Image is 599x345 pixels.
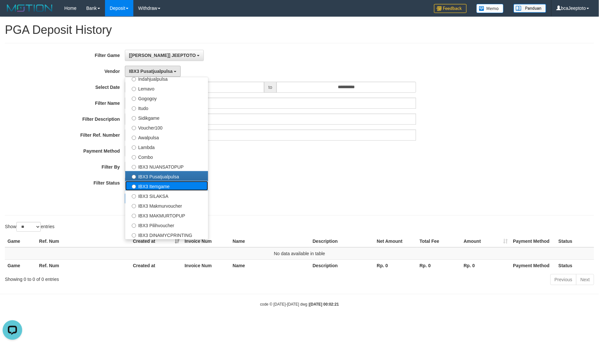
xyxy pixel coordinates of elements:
[374,259,417,271] th: Rp. 0
[132,97,136,101] input: Gogogoy
[125,220,208,230] label: IBX3 Pilihvoucher
[3,3,22,22] button: Open LiveChat chat widget
[16,222,41,232] select: Showentries
[132,175,136,179] input: IBX3 Pusatjualpulsa
[476,4,504,13] img: Button%20Memo.svg
[129,69,173,74] span: IBX3 Pusatjualpulsa
[417,235,461,247] th: Total Fee
[132,214,136,218] input: IBX3 MAKMURTOPUP
[132,145,136,150] input: Lambda
[511,235,556,247] th: Payment Method
[125,161,208,171] label: IBX3 NUANSATOPUP
[125,152,208,161] label: Combo
[132,136,136,140] input: Awalpulsa
[5,3,54,13] img: MOTION_logo.png
[125,142,208,152] label: Lambda
[132,87,136,91] input: Lemavo
[37,259,130,271] th: Ref. Num
[125,103,208,113] label: Itudo
[5,247,594,260] td: No data available in table
[125,83,208,93] label: Lemavo
[461,259,510,271] th: Rp. 0
[182,235,230,247] th: Invoice Num
[374,235,417,247] th: Net Amount
[125,171,208,181] label: IBX3 Pusatjualpulsa
[125,181,208,191] label: IBX3 Itemgame
[132,155,136,159] input: Combo
[182,259,230,271] th: Invoice Num
[132,77,136,81] input: Indahjualpulsa
[556,235,594,247] th: Status
[556,259,594,271] th: Status
[132,106,136,111] input: Itudo
[125,200,208,210] label: IBX3 Makmurvoucher
[310,235,374,247] th: Description
[511,259,556,271] th: Payment Method
[125,210,208,220] label: IBX3 MAKMURTOPUP
[264,82,277,93] span: to
[37,235,130,247] th: Ref. Num
[5,23,594,36] h1: PGA Deposit History
[130,259,182,271] th: Created at
[132,194,136,199] input: IBX3 SILAKSA
[260,302,339,307] small: code © [DATE]-[DATE] dwg |
[132,233,136,238] input: IBX3 DINAMYCPRINTING
[132,116,136,120] input: Sidikgame
[132,224,136,228] input: IBX3 Pilihvoucher
[461,235,510,247] th: Amount: activate to sort column ascending
[230,235,310,247] th: Name
[434,4,467,13] img: Feedback.jpg
[125,74,208,83] label: Indahjualpulsa
[125,132,208,142] label: Awalpulsa
[576,274,594,285] a: Next
[5,273,245,283] div: Showing 0 to 0 of 0 entries
[125,230,208,240] label: IBX3 DINAMYCPRINTING
[125,191,208,200] label: IBX3 SILAKSA
[5,235,37,247] th: Game
[130,235,182,247] th: Created at: activate to sort column ascending
[5,222,54,232] label: Show entries
[5,259,37,271] th: Game
[125,113,208,122] label: Sidikgame
[132,126,136,130] input: Voucher100
[125,93,208,103] label: Gogogoy
[132,185,136,189] input: IBX3 Itemgame
[310,259,374,271] th: Description
[125,50,204,61] button: [[PERSON_NAME]] JEEPTOTO
[132,204,136,208] input: IBX3 Makmurvoucher
[309,302,339,307] strong: [DATE] 00:02:21
[129,53,196,58] span: [[PERSON_NAME]] JEEPTOTO
[514,4,546,13] img: panduan.png
[550,274,577,285] a: Previous
[132,165,136,169] input: IBX3 NUANSATOPUP
[125,66,181,77] button: IBX3 Pusatjualpulsa
[230,259,310,271] th: Name
[125,122,208,132] label: Voucher100
[417,259,461,271] th: Rp. 0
